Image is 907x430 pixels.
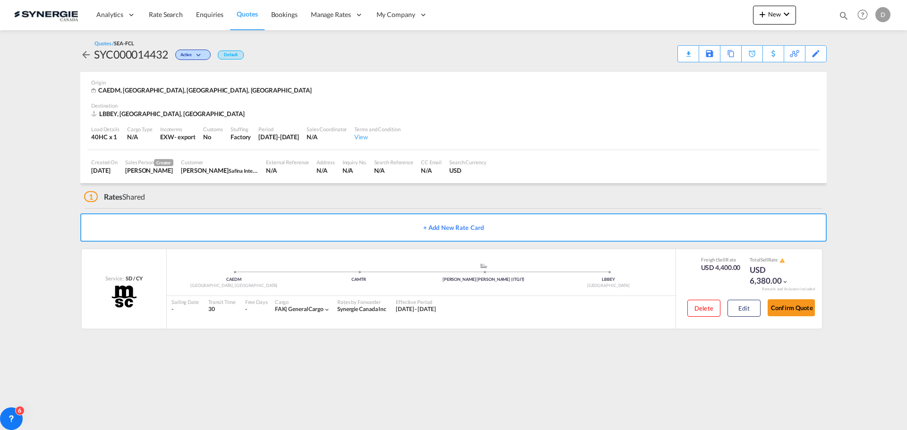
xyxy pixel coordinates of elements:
button: icon-alert [779,257,785,264]
span: Sell [761,257,768,262]
span: FAK [275,305,289,312]
div: Period [258,126,299,133]
div: Cargo [275,298,330,305]
div: Search Reference [374,159,413,166]
div: 30 Aug 2025 [91,166,118,175]
div: Sailing Date [171,298,199,305]
div: SYC000014432 [94,47,168,62]
div: LBBEY, Beirut, Asia Pacific [91,110,247,118]
img: 1f56c880d42311ef80fc7dca854c8e59.png [14,4,78,25]
div: Origin [91,79,816,86]
span: Sell [718,257,726,262]
div: USD 4,400.00 [701,263,741,272]
div: [GEOGRAPHIC_DATA], [GEOGRAPHIC_DATA] [171,283,296,289]
div: Quote PDF is not available at this time [683,46,694,54]
div: Customer [181,159,258,166]
span: [DATE] - [DATE] [396,305,436,312]
div: Destination [91,102,816,109]
div: icon-arrow-left [80,47,94,62]
div: USD [449,166,487,175]
div: N/A [421,166,442,175]
div: Transit Time [208,298,236,305]
span: Safina International [229,167,274,174]
button: Edit [727,300,761,317]
div: - export [174,133,196,141]
div: Search Currency [449,159,487,166]
span: Rates [104,192,123,201]
button: Delete [687,300,720,317]
div: N/A [127,133,153,141]
span: Analytics [96,10,123,19]
span: Quotes [237,10,257,18]
div: icon-magnify [839,10,849,25]
div: N/A [266,166,309,175]
div: [PERSON_NAME] [PERSON_NAME] (ITGIT) [421,277,546,283]
div: Remark and Inclusion included [755,287,822,292]
div: Inquiry No. [342,159,367,166]
div: Total Rate [750,256,797,264]
div: Effective Period [396,298,436,305]
span: Rate Search [149,10,183,18]
div: Default [218,51,244,59]
span: CAEDM, [GEOGRAPHIC_DATA], [GEOGRAPHIC_DATA], [GEOGRAPHIC_DATA] [98,86,312,94]
span: My Company [376,10,415,19]
div: Incoterms [160,126,196,133]
span: Help [855,7,871,23]
span: Service: [105,275,123,282]
div: general cargo [275,305,324,313]
span: 1 [84,191,98,202]
div: CAEDM [171,277,296,283]
img: MSC [111,285,138,308]
div: View [354,133,400,141]
div: N/A [317,166,334,175]
div: Elias Abi-Akl [181,166,258,175]
div: CAEDM, Edmonton, AB, Americas [91,86,314,95]
button: + Add New Rate Card [80,213,827,242]
span: Synergie Canada Inc [337,305,386,312]
div: [GEOGRAPHIC_DATA] [546,283,671,289]
div: CC Email [421,159,442,166]
md-icon: icon-chevron-down [781,8,792,20]
div: Cargo Type [127,126,153,133]
div: Shared [84,192,145,202]
div: - [171,305,199,313]
div: Created On [91,159,118,166]
div: N/A [342,166,367,175]
span: Active [180,52,194,61]
div: Change Status Here [175,50,211,60]
div: Customs [203,126,223,133]
div: Terms and Condition [354,126,400,133]
div: EXW [160,133,174,141]
div: Rates by Forwarder [337,298,386,305]
div: Factory Stuffing [231,133,251,141]
md-icon: icon-magnify [839,10,849,21]
md-icon: icon-plus 400-fg [757,8,768,20]
div: N/A [374,166,413,175]
div: - [245,305,247,313]
md-icon: icon-chevron-down [194,53,205,58]
span: Enquiries [196,10,223,18]
div: Synergie Canada Inc [337,305,386,313]
div: Daniel Dico [125,166,173,175]
div: Sales Person [125,159,173,166]
md-icon: icon-chevron-down [324,306,330,313]
div: SD / CY [123,275,142,282]
button: icon-plus 400-fgNewicon-chevron-down [753,6,796,25]
div: Free Days [245,298,268,305]
div: Sales Coordinator [307,126,347,133]
div: Save As Template [699,46,720,62]
div: Stuffing [231,126,251,133]
div: Freight Rate [701,256,741,263]
div: Help [855,7,875,24]
span: SEA-FCL [114,40,134,46]
div: CAMTR [296,277,421,283]
span: Manage Rates [311,10,351,19]
span: | [285,305,287,312]
div: 14 Sep 2025 [258,133,299,141]
div: D [875,7,890,22]
div: USD 6,380.00 [750,264,797,287]
span: New [757,10,792,18]
div: LBBEY [546,277,671,283]
div: External Reference [266,159,309,166]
